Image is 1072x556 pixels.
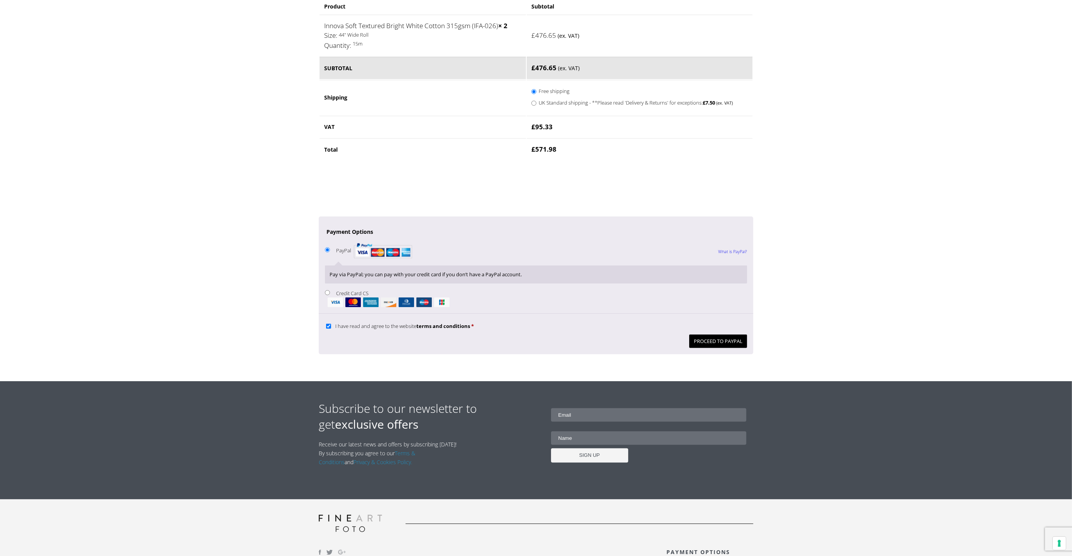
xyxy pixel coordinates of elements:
[363,297,379,307] img: amex
[531,122,535,131] span: £
[335,323,470,330] span: I have read and agree to the website
[666,548,753,556] h3: PAYMENT OPTIONS
[399,297,414,307] img: dinersclub
[558,32,579,39] small: (ex. VAT)
[325,290,747,307] label: Credit Card CS
[320,138,526,160] th: Total
[353,458,412,466] a: Privacy & Cookies Policy.
[336,247,412,254] label: PayPal
[324,30,337,41] dt: Size:
[330,270,742,279] p: Pay via PayPal; you can pay with your credit card if you don’t have a PayPal account.
[531,63,556,72] bdi: 476.65
[531,31,535,40] span: £
[319,440,461,466] p: Receive our latest news and offers by subscribing [DATE]! By subscribing you agree to our and
[345,297,361,307] img: mastercard
[703,99,705,106] span: £
[338,548,346,556] img: Google_Plus.svg
[471,323,474,330] abbr: required
[335,416,418,432] strong: exclusive offers
[539,98,734,107] label: UK Standard shipping - **Please read 'Delivery & Returns' for exceptions:
[354,241,412,261] img: PayPal acceptance mark
[320,15,526,56] td: Innova Soft Textured Bright White Cotton 315gsm (IFA-026)
[416,297,432,307] img: maestro
[319,401,536,432] h2: Subscribe to our newsletter to get
[551,408,747,422] input: Email
[1053,537,1066,550] button: Your consent preferences for tracking technologies
[531,63,535,72] span: £
[319,515,382,532] img: logo-grey.svg
[551,431,747,445] input: Name
[531,122,553,131] bdi: 95.33
[324,30,521,39] p: 44" Wide Roll
[703,99,715,106] bdi: 7.50
[498,21,507,30] strong: × 2
[319,170,436,200] iframe: reCAPTCHA
[320,116,526,138] th: VAT
[531,145,556,154] bdi: 571.98
[434,297,450,307] img: jcb
[531,145,535,154] span: £
[558,64,580,72] small: (ex. VAT)
[324,39,521,48] p: 15m
[319,450,415,466] a: Terms & Conditions
[416,323,470,330] a: terms and conditions
[531,31,556,40] bdi: 476.65
[326,324,331,329] input: I have read and agree to the websiteterms and conditions *
[328,297,343,307] img: visa
[689,335,747,348] button: Proceed to PayPal
[381,297,396,307] img: discover
[326,550,333,555] img: twitter.svg
[320,57,526,79] th: Subtotal
[324,41,351,51] dt: Quantity:
[319,550,321,555] img: facebook.svg
[716,100,733,106] small: (ex. VAT)
[718,242,747,262] a: What is PayPal?
[320,80,526,115] th: Shipping
[551,448,628,463] input: SIGN UP
[539,86,734,95] label: Free shipping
